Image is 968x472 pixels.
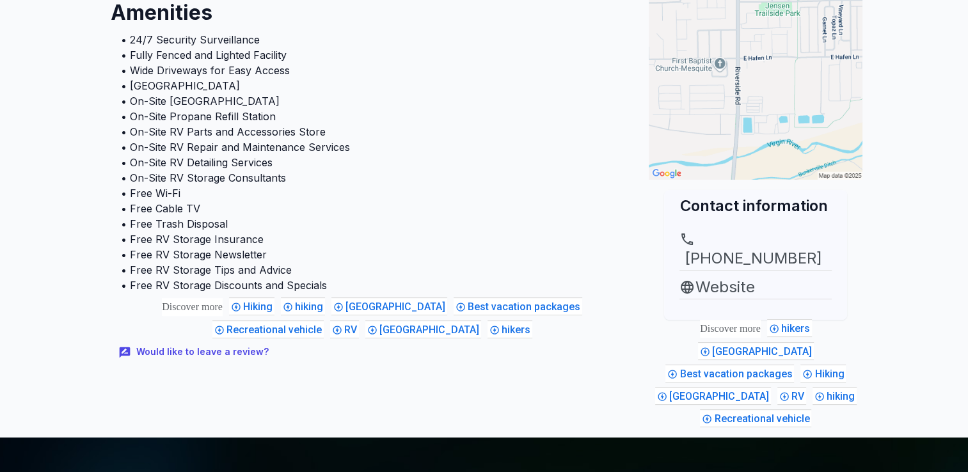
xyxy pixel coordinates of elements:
[162,298,223,316] div: These are topics related to the article that might interest you
[121,78,624,93] li: • [GEOGRAPHIC_DATA]
[121,170,624,185] li: • On-Site RV Storage Consultants
[827,390,859,402] span: hiking
[345,301,449,313] span: [GEOGRAPHIC_DATA]
[295,301,327,313] span: hiking
[669,390,773,402] span: [GEOGRAPHIC_DATA]
[281,297,325,315] div: hiking
[121,247,624,262] li: • Free RV Storage Newsletter
[468,301,584,313] span: Best vacation packages
[121,93,624,109] li: • On-Site [GEOGRAPHIC_DATA]
[781,322,814,334] span: hikers
[655,387,771,405] div: Yosemite National Park
[679,195,832,216] h2: Contact information
[698,342,814,360] div: Grand Teton National Park
[679,232,832,270] a: [PHONE_NUMBER]
[121,63,624,78] li: • Wide Driveways for Easy Access
[791,390,808,402] span: RV
[712,345,816,358] span: [GEOGRAPHIC_DATA]
[379,324,483,336] span: [GEOGRAPHIC_DATA]
[121,278,624,293] li: • Free RV Storage Discounts and Specials
[111,338,279,366] button: Would like to leave a review?
[121,124,624,139] li: • On-Site RV Parts and Accessories Store
[679,368,796,380] span: Best vacation packages
[121,155,624,170] li: • On-Site RV Detailing Services
[488,320,532,338] div: hikers
[121,109,624,124] li: • On-Site Propane Refill Station
[454,297,582,315] div: Best vacation packages
[800,365,846,382] div: Hiking
[229,297,274,315] div: Hiking
[679,276,832,299] a: Website
[714,413,813,425] span: Recreational vehicle
[121,32,624,47] li: • 24/7 Security Surveillance
[121,185,624,201] li: • Free Wi-Fi
[121,47,624,63] li: • Fully Fenced and Lighted Facility
[121,216,624,232] li: • Free Trash Disposal
[121,201,624,216] li: • Free Cable TV
[226,324,326,336] span: Recreational vehicle
[365,320,481,338] div: Yosemite National Park
[777,387,806,405] div: RV
[813,387,857,405] div: hiking
[121,232,624,247] li: • Free RV Storage Insurance
[700,409,811,427] div: Recreational vehicle
[814,368,848,380] span: Hiking
[330,320,359,338] div: RV
[344,324,361,336] span: RV
[243,301,276,313] span: Hiking
[212,320,324,338] div: Recreational vehicle
[121,262,624,278] li: • Free RV Storage Tips and Advice
[502,324,534,336] span: hikers
[665,365,794,382] div: Best vacation packages
[121,139,624,155] li: • On-Site RV Repair and Maintenance Services
[700,320,761,338] div: These are topics related to the article that might interest you
[767,319,812,337] div: hikers
[331,297,447,315] div: Grand Teton National Park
